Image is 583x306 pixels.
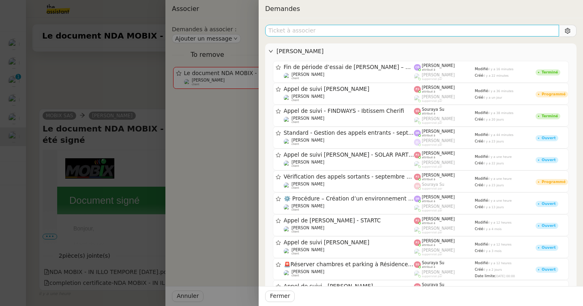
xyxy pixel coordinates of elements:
[414,226,421,233] img: users%2FyQfMwtYgTqhRP2YHWHmG2s2LYaD3%2Favatar%2Fprofile-pic.png
[475,139,483,143] span: Créé
[284,72,414,80] app-user-detailed-label: client
[475,117,483,121] span: Créé
[422,78,442,81] span: suppervisé par
[284,86,414,92] span: Appel de suivi [PERSON_NAME]
[291,252,299,255] span: client
[422,68,435,71] span: attribué à
[284,226,414,234] app-user-detailed-label: client
[422,107,445,112] span: Souraya Su
[284,196,414,202] span: ⚙️ Procédure – Création d’un environnement d’essai dans Kit
[414,73,421,80] img: users%2FoFdbodQ3TgNoWt9kP3GXAs5oaCq1%2Favatar%2Fprofile-pic.png
[284,248,414,256] app-user-detailed-label: client
[422,270,455,274] span: [PERSON_NAME]
[265,291,295,302] button: Fermer
[265,5,300,13] span: Demandes
[422,173,455,177] span: [PERSON_NAME]
[475,183,483,187] span: Créé
[542,224,556,228] div: Ouvert
[422,85,455,90] span: [PERSON_NAME]
[422,187,442,190] span: suppervisé par
[475,89,488,93] span: Modifié
[291,186,299,190] span: client
[495,274,515,278] span: [DATE] 00:00
[422,195,455,199] span: [PERSON_NAME]
[488,177,512,181] span: il y a une heure
[414,173,475,181] app-user-label: attribué à
[414,160,475,168] app-user-label: suppervisé par
[542,180,566,184] div: Programmé
[284,65,414,70] span: Fin de période d’essai de [PERSON_NAME] – organisation & prochaines étapes
[483,227,502,231] span: il y a 4 mois
[414,204,475,212] app-user-label: suppervisé par
[483,118,504,121] span: il y a 20 jours
[414,239,475,247] app-user-label: attribué à
[414,129,475,137] app-user-label: attribué à
[414,116,475,125] app-user-label: suppervisé par
[414,73,475,81] app-user-label: suppervisé par
[422,160,455,165] span: [PERSON_NAME]
[414,130,421,137] img: svg
[284,204,414,212] app-user-detailed-label: client
[414,261,475,269] app-user-label: attribué à
[291,142,299,146] span: client
[488,261,512,265] span: il y a 12 heures
[422,282,445,287] span: Souraya Su
[284,108,414,114] span: Appel de suivi - FINDWAYS - Ibtissem Cherifi
[542,136,556,140] div: Ouvert
[284,226,291,233] img: users%2FW4OQjB9BRtYK2an7yusO0WsYLsD3%2Favatar%2F28027066-518b-424c-8476-65f2e549ac29
[284,248,291,255] img: users%2FW4OQjB9BRtYK2an7yusO0WsYLsD3%2Favatar%2F28027066-518b-424c-8476-65f2e549ac29
[414,64,421,71] img: svg
[422,63,455,68] span: [PERSON_NAME]
[284,73,291,80] img: users%2FW4OQjB9BRtYK2an7yusO0WsYLsD3%2Favatar%2F28027066-518b-424c-8476-65f2e549ac29
[422,116,455,121] span: [PERSON_NAME]
[414,183,421,190] img: svg
[488,155,512,159] span: il y a une heure
[475,220,488,224] span: Modifié
[414,248,475,256] app-user-label: suppervisé par
[422,253,442,256] span: suppervisé par
[475,227,483,231] span: Créé
[291,164,299,168] span: client
[414,270,475,278] app-user-label: suppervisé par
[284,240,414,246] span: Appel de suivi [PERSON_NAME]
[291,226,324,230] span: [PERSON_NAME]
[414,282,475,291] app-user-label: attribué à
[488,199,512,203] span: il y a une heure
[414,174,421,181] img: svg
[422,151,455,155] span: [PERSON_NAME]
[414,152,421,159] img: svg
[475,267,483,272] span: Créé
[483,183,504,187] span: il y a 23 jours
[291,99,299,102] span: client
[475,155,488,159] span: Modifié
[414,195,475,203] app-user-label: attribué à
[284,94,414,102] app-user-detailed-label: client
[422,143,442,147] span: suppervisé par
[475,261,488,265] span: Modifié
[422,209,442,212] span: suppervisé par
[422,244,435,247] span: attribué à
[284,182,291,189] img: users%2FW4OQjB9BRtYK2an7yusO0WsYLsD3%2Favatar%2F28027066-518b-424c-8476-65f2e549ac29
[488,89,514,93] span: il y a 36 minutes
[475,95,483,99] span: Créé
[284,204,291,211] img: users%2FW4OQjB9BRtYK2an7yusO0WsYLsD3%2Favatar%2F28027066-518b-424c-8476-65f2e549ac29
[270,291,290,301] span: Fermer
[542,93,566,96] div: Programmé
[483,268,502,272] span: il y a 2 jours
[284,138,291,145] img: users%2FW4OQjB9BRtYK2an7yusO0WsYLsD3%2Favatar%2F28027066-518b-424c-8476-65f2e549ac29
[475,177,488,181] span: Modifié
[414,270,421,277] img: users%2FoFdbodQ3TgNoWt9kP3GXAs5oaCq1%2Favatar%2Fprofile-pic.png
[422,204,455,209] span: [PERSON_NAME]
[422,73,455,77] span: [PERSON_NAME]
[265,43,577,59] div: [PERSON_NAME]
[483,140,504,143] span: il y a 23 jours
[542,71,558,74] div: Terminé
[422,222,435,225] span: attribué à
[291,77,299,80] span: client
[414,95,475,103] app-user-label: suppervisé par
[422,129,455,134] span: [PERSON_NAME]
[414,138,475,147] app-user-label: suppervisé par
[422,248,455,252] span: [PERSON_NAME]
[542,246,556,250] div: Ouvert
[488,221,512,224] span: il y a 12 heures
